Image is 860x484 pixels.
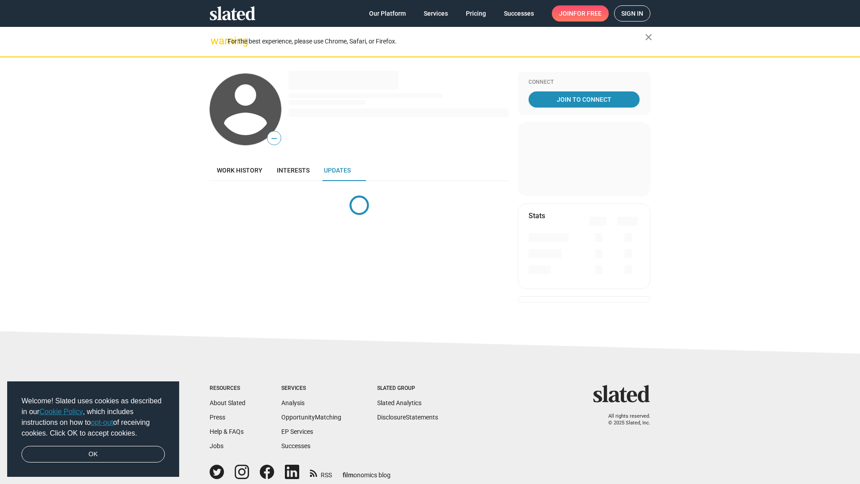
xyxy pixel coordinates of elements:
span: Services [424,5,448,22]
a: Join To Connect [529,91,640,108]
span: Join To Connect [530,91,638,108]
a: Jobs [210,442,224,449]
a: Cookie Policy [39,408,83,415]
mat-icon: warning [211,35,221,46]
div: Services [281,385,341,392]
a: Interests [270,160,317,181]
span: Successes [504,5,534,22]
a: Joinfor free [552,5,609,22]
span: Pricing [466,5,486,22]
div: Resources [210,385,245,392]
span: Work history [217,167,262,174]
a: Analysis [281,399,305,406]
a: Services [417,5,455,22]
a: Pricing [459,5,493,22]
a: Successes [497,5,541,22]
mat-icon: close [643,32,654,43]
p: All rights reserved. © 2025 Slated, Inc. [599,413,650,426]
a: Our Platform [362,5,413,22]
span: Sign in [621,6,643,21]
span: for free [573,5,602,22]
a: opt-out [91,419,113,426]
div: Connect [529,79,640,86]
a: filmonomics blog [343,464,391,480]
a: Help & FAQs [210,428,244,435]
div: cookieconsent [7,381,179,477]
a: Successes [281,442,310,449]
a: dismiss cookie message [21,446,165,463]
span: Interests [277,167,310,174]
span: Our Platform [369,5,406,22]
span: — [267,133,281,144]
mat-card-title: Stats [529,211,545,220]
a: Press [210,414,225,421]
a: EP Services [281,428,313,435]
a: OpportunityMatching [281,414,341,421]
a: Updates [317,160,358,181]
div: Slated Group [377,385,438,392]
span: Welcome! Slated uses cookies as described in our , which includes instructions on how to of recei... [21,396,165,439]
span: Updates [324,167,351,174]
a: About Slated [210,399,245,406]
span: Join [559,5,602,22]
a: Slated Analytics [377,399,421,406]
span: film [343,471,353,479]
div: For the best experience, please use Chrome, Safari, or Firefox. [228,35,645,48]
a: Work history [210,160,270,181]
a: RSS [310,466,332,480]
a: Sign in [614,5,650,22]
a: DisclosureStatements [377,414,438,421]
